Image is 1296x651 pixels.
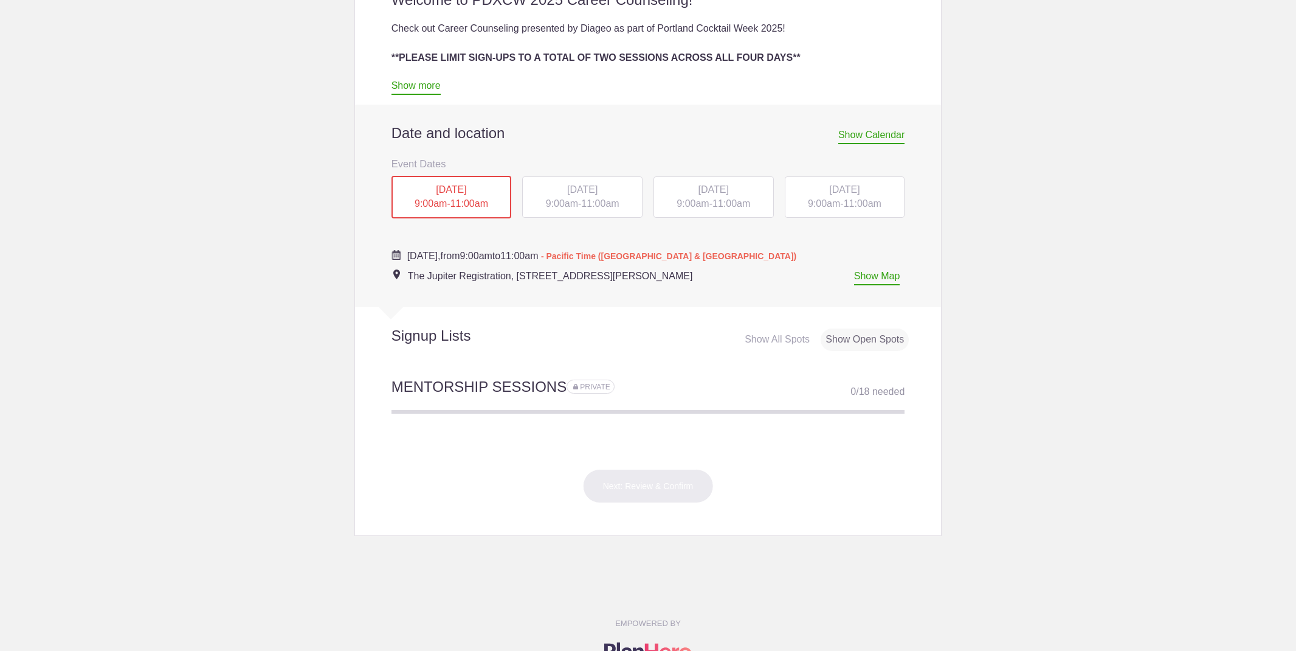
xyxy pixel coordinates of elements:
span: [DATE], [407,251,441,261]
button: [DATE] 9:00am-11:00am [391,175,512,219]
span: - Pacific Time ([GEOGRAPHIC_DATA] & [GEOGRAPHIC_DATA]) [541,251,796,261]
button: [DATE] 9:00am-11:00am [784,176,906,218]
span: [DATE] [698,184,729,195]
a: Show Map [854,271,900,285]
div: - [785,176,905,218]
div: - [522,176,643,218]
div: - [653,176,774,218]
h2: MENTORSHIP SESSIONS [391,377,905,411]
span: [DATE] [567,184,598,195]
h3: Event Dates [391,155,905,173]
span: 9:00am [677,198,709,209]
span: 11:00am [712,198,750,209]
div: Check out Career Counseling presented by Diageo as part of Portland Cocktail Week 2025! [391,21,905,36]
span: 9:00am [415,198,447,209]
span: 11:00am [844,198,881,209]
small: EMPOWERED BY [615,619,681,628]
span: The Jupiter Registration, [STREET_ADDRESS][PERSON_NAME] [408,271,693,281]
div: 0 18 needed [850,383,905,401]
h2: Date and location [391,124,905,142]
img: Event location [393,270,400,279]
span: 11:00am [581,198,619,209]
button: [DATE] 9:00am-11:00am [522,176,643,218]
span: PRIVATE [580,383,610,391]
div: We are trying to accommodate as many folks as possible to get the opportunity to connect with a m... [391,65,905,94]
span: 9:00am [460,251,492,261]
button: Next: Review & Confirm [583,469,714,503]
span: [DATE] [436,184,466,195]
h2: Signup Lists [355,327,551,345]
span: 11:00am [500,251,538,261]
span: / [856,386,858,397]
span: Show Calendar [838,130,905,144]
img: Cal purple [391,250,401,260]
span: [DATE] [829,184,860,195]
strong: **PLEASE LIMIT SIGN-UPS TO A TOTAL OF TWO SESSIONS ACROSS ALL FOUR DAYS** [391,52,801,63]
img: Lock [573,384,578,389]
div: - [391,176,512,218]
div: Show Open Spots [821,329,909,351]
span: from to [407,251,797,261]
span: Sign ups for this sign up list are private. Your sign up will be visible only to you and the even... [573,383,610,391]
span: 9:00am [546,198,578,209]
div: Show All Spots [740,329,815,351]
a: Show more [391,80,441,95]
span: 9:00am [808,198,840,209]
button: [DATE] 9:00am-11:00am [653,176,774,218]
span: 11:00am [450,198,488,209]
